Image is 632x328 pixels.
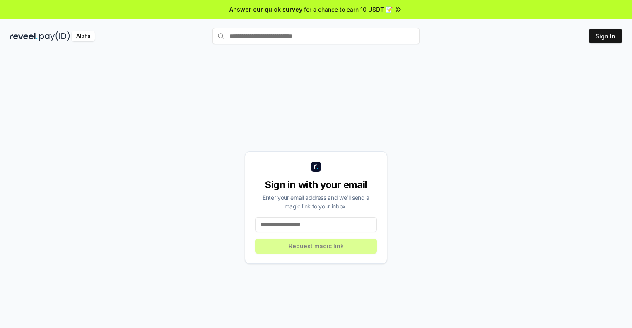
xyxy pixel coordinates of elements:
[72,31,95,41] div: Alpha
[255,178,377,192] div: Sign in with your email
[39,31,70,41] img: pay_id
[304,5,393,14] span: for a chance to earn 10 USDT 📝
[255,193,377,211] div: Enter your email address and we’ll send a magic link to your inbox.
[229,5,302,14] span: Answer our quick survey
[311,162,321,172] img: logo_small
[10,31,38,41] img: reveel_dark
[589,29,622,43] button: Sign In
